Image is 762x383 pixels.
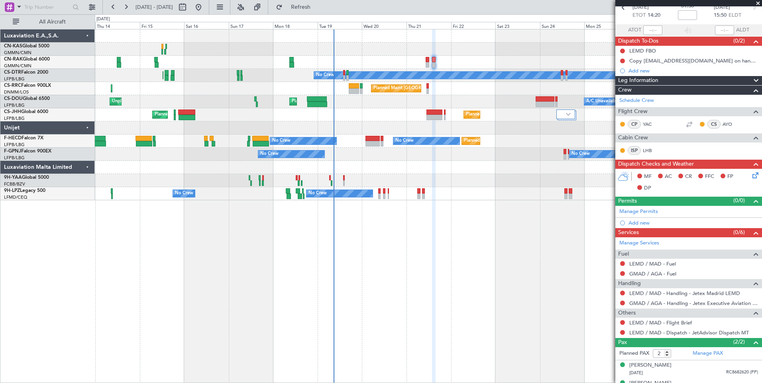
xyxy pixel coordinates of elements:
[4,109,21,114] span: CS-JHH
[140,22,185,29] div: Fri 15
[618,107,648,116] span: Flight Crew
[629,47,656,54] div: LEMD FBO
[619,208,658,216] a: Manage Permits
[4,136,43,141] a: F-HECDFalcon 7X
[4,76,25,82] a: LFPB/LBG
[4,50,31,56] a: GMMN/CMN
[714,12,727,20] span: 15:50
[272,135,291,147] div: No Crew
[629,57,758,64] div: Copy [EMAIL_ADDRESS][DOMAIN_NAME] on handling requests
[618,86,632,95] span: Crew
[629,270,676,277] a: GMAD / AGA - Fuel
[4,194,27,200] a: LFMD/CEQ
[112,96,243,107] div: Unplanned Maint [GEOGRAPHIC_DATA] ([GEOGRAPHIC_DATA])
[260,148,279,160] div: No Crew
[629,290,740,297] a: LEMD / MAD - Handling - Jetex Madrid LEMD
[362,22,407,29] div: Wed 20
[4,181,25,187] a: FCBB/BZV
[644,184,651,192] span: DP
[618,160,694,169] span: Dispatch Checks and Weather
[618,338,627,347] span: Pax
[4,70,48,75] a: CS-DTRFalcon 2000
[618,250,629,259] span: Fuel
[4,89,29,95] a: DNMM/LOS
[726,369,758,376] span: RC8682620 (PP)
[4,115,25,121] a: LFPB/LBG
[643,147,661,154] a: LHB
[464,135,589,147] div: Planned Maint [GEOGRAPHIC_DATA] ([GEOGRAPHIC_DATA])
[4,57,23,62] span: CN-RAK
[619,97,654,105] a: Schedule Crew
[4,188,20,193] span: 9H-LPZ
[21,19,84,25] span: All Aircraft
[628,120,641,129] div: CP
[175,188,193,199] div: No Crew
[4,44,22,49] span: CN-KAS
[272,1,320,14] button: Refresh
[628,67,758,74] div: Add new
[4,149,21,154] span: F-GPNJ
[4,83,51,88] a: CS-RRCFalcon 900LX
[451,22,496,29] div: Fri 22
[632,12,646,20] span: ETOT
[155,109,280,121] div: Planned Maint [GEOGRAPHIC_DATA] ([GEOGRAPHIC_DATA])
[733,338,745,346] span: (2/2)
[685,173,692,181] span: CR
[318,22,362,29] div: Tue 19
[648,12,660,20] span: 14:20
[629,300,758,307] a: GMAD / AGA - Handling - Jetex Executive Aviation Morocco GMAD / AGA
[628,219,758,226] div: Add new
[4,70,21,75] span: CS-DTR
[4,83,21,88] span: CS-RRC
[629,370,643,376] span: [DATE]
[24,1,70,13] input: Trip Number
[733,196,745,205] span: (0/0)
[566,113,571,116] img: arrow-gray.svg
[618,76,658,85] span: Leg Information
[292,96,417,107] div: Planned Maint [GEOGRAPHIC_DATA] ([GEOGRAPHIC_DATA])
[96,16,110,23] div: [DATE]
[736,26,749,34] span: ALDT
[4,96,50,101] a: CS-DOUGlobal 6500
[628,146,641,155] div: ISP
[4,57,50,62] a: CN-RAKGlobal 6000
[136,4,173,11] span: [DATE] - [DATE]
[229,22,273,29] div: Sun 17
[618,37,658,46] span: Dispatch To-Dos
[681,2,694,10] span: 01:30
[9,16,86,28] button: All Aircraft
[643,121,661,128] a: YAC
[4,96,23,101] span: CS-DOU
[632,4,649,12] span: [DATE]
[407,22,451,29] div: Thu 21
[629,329,749,336] a: LEMD / MAD - Dispatch - JetAdvisor Dispatch MT
[618,197,637,206] span: Permits
[707,120,721,129] div: CS
[466,109,591,121] div: Planned Maint [GEOGRAPHIC_DATA] ([GEOGRAPHIC_DATA])
[4,142,25,148] a: LFPB/LBG
[4,102,25,108] a: LFPB/LBG
[4,136,22,141] span: F-HECD
[618,228,639,237] span: Services
[4,109,48,114] a: CS-JHHGlobal 6000
[395,135,414,147] div: No Crew
[571,148,590,160] div: No Crew
[644,173,652,181] span: MF
[4,63,31,69] a: GMMN/CMN
[184,22,229,29] div: Sat 16
[540,22,585,29] div: Sun 24
[4,175,22,180] span: 9H-YAA
[284,4,318,10] span: Refresh
[729,12,741,20] span: ELDT
[628,26,641,34] span: ATOT
[586,96,619,107] div: A/C Unavailable
[714,4,730,12] span: [DATE]
[4,175,49,180] a: 9H-YAAGlobal 5000
[693,350,723,358] a: Manage PAX
[619,239,659,247] a: Manage Services
[665,173,672,181] span: AC
[705,173,714,181] span: FFC
[4,44,49,49] a: CN-KASGlobal 5000
[316,69,334,81] div: No Crew
[618,309,636,318] span: Others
